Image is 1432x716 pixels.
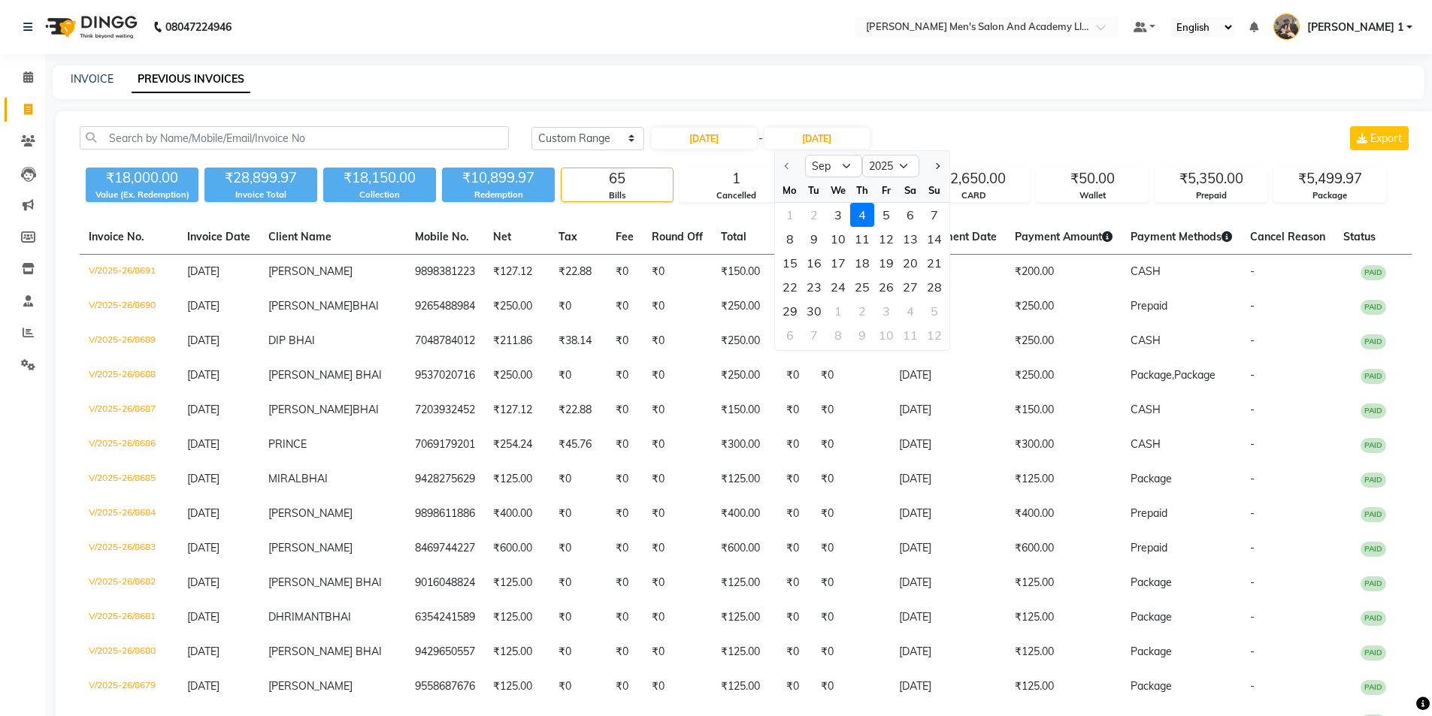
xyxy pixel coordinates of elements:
[812,497,890,531] td: ₹0
[1307,20,1403,35] span: [PERSON_NAME] 1
[643,393,712,427] td: ₹0
[778,323,802,347] div: Monday, October 6, 2025
[922,227,946,251] div: Sunday, September 14, 2025
[778,275,802,299] div: 22
[268,368,382,382] span: [PERSON_NAME] BHAI
[1250,368,1255,382] span: -
[802,275,826,299] div: 23
[712,531,777,566] td: ₹600.00
[549,566,607,600] td: ₹0
[874,203,898,227] div: 5
[850,227,874,251] div: 11
[406,289,484,324] td: 9265488984
[549,462,607,497] td: ₹0
[1131,576,1172,589] span: Package
[607,358,643,393] td: ₹0
[165,6,232,48] b: 08047224946
[187,403,219,416] span: [DATE]
[484,531,549,566] td: ₹600.00
[874,227,898,251] div: 12
[890,566,1006,600] td: [DATE]
[777,531,812,566] td: ₹0
[898,299,922,323] div: Saturday, October 4, 2025
[268,506,353,520] span: [PERSON_NAME]
[826,323,850,347] div: 8
[922,251,946,275] div: Sunday, September 21, 2025
[406,393,484,427] td: 7203932452
[323,168,436,189] div: ₹18,150.00
[812,358,890,393] td: ₹0
[484,289,549,324] td: ₹250.00
[549,393,607,427] td: ₹22.88
[268,264,353,278] span: [PERSON_NAME]
[862,155,919,177] select: Select year
[80,255,178,290] td: V/2025-26/8691
[86,189,198,201] div: Value (Ex. Redemption)
[406,324,484,358] td: 7048784012
[643,600,712,635] td: ₹0
[1273,14,1300,40] img: NISHIT SURANI 1
[607,566,643,600] td: ₹0
[1361,265,1386,280] span: PAID
[918,168,1029,189] div: ₹2,650.00
[1361,473,1386,488] span: PAID
[652,128,757,149] input: Start Date
[484,462,549,497] td: ₹125.00
[549,358,607,393] td: ₹0
[1155,189,1267,202] div: Prepaid
[777,566,812,600] td: ₹0
[442,168,555,189] div: ₹10,899.97
[874,299,898,323] div: 3
[187,472,219,485] span: [DATE]
[874,323,898,347] div: 10
[187,334,219,347] span: [DATE]
[898,323,922,347] div: 11
[549,600,607,635] td: ₹0
[802,227,826,251] div: Tuesday, September 9, 2025
[680,189,792,202] div: Cancelled
[80,324,178,358] td: V/2025-26/8689
[406,462,484,497] td: 9428275629
[874,251,898,275] div: 19
[778,323,802,347] div: 6
[918,189,1029,202] div: CARD
[826,227,850,251] div: Wednesday, September 10, 2025
[1131,368,1174,382] span: Package,
[812,531,890,566] td: ₹0
[850,323,874,347] div: 9
[802,251,826,275] div: 16
[802,299,826,323] div: 30
[874,323,898,347] div: Friday, October 10, 2025
[850,299,874,323] div: Thursday, October 2, 2025
[850,275,874,299] div: 25
[826,203,850,227] div: Wednesday, September 3, 2025
[898,323,922,347] div: Saturday, October 11, 2025
[562,168,673,189] div: 65
[826,227,850,251] div: 10
[922,275,946,299] div: 28
[1174,368,1216,382] span: Package
[712,497,777,531] td: ₹400.00
[1131,299,1167,313] span: Prepaid
[777,497,812,531] td: ₹0
[874,227,898,251] div: Friday, September 12, 2025
[89,230,144,243] span: Invoice No.
[721,230,746,243] span: Total
[1131,403,1161,416] span: CASH
[890,358,1006,393] td: [DATE]
[1037,168,1148,189] div: ₹50.00
[922,299,946,323] div: 5
[1037,189,1148,202] div: Wallet
[204,189,317,201] div: Invoice Total
[898,203,922,227] div: Saturday, September 6, 2025
[406,600,484,635] td: 6354241589
[778,251,802,275] div: Monday, September 15, 2025
[484,324,549,358] td: ₹211.86
[484,600,549,635] td: ₹125.00
[607,255,643,290] td: ₹0
[549,255,607,290] td: ₹22.88
[802,299,826,323] div: Tuesday, September 30, 2025
[874,203,898,227] div: Friday, September 5, 2025
[1250,230,1325,243] span: Cancel Reason
[187,541,219,554] span: [DATE]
